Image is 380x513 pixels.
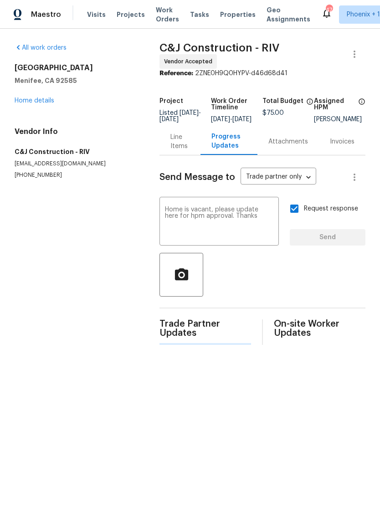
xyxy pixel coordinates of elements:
span: Work Orders [156,5,179,24]
span: - [211,116,252,123]
h5: Project [159,98,183,104]
div: Progress Updates [211,132,246,150]
div: Attachments [268,137,308,146]
div: [PERSON_NAME] [314,116,365,123]
span: [DATE] [211,116,230,123]
span: Vendor Accepted [164,57,216,66]
span: The hpm assigned to this work order. [358,98,365,116]
span: The total cost of line items that have been proposed by Opendoor. This sum includes line items th... [306,98,313,110]
a: Home details [15,97,54,104]
span: Maestro [31,10,61,19]
h5: Work Order Timeline [211,98,262,111]
h5: Menifee, CA 92585 [15,76,138,85]
textarea: Home is vacant, please update here for hpm approval. Thanks [165,206,273,238]
p: [PHONE_NUMBER] [15,171,138,179]
span: Send Message to [159,173,235,182]
h5: C&J Construction - RIV [15,147,138,156]
span: Phoenix + 1 [347,10,380,19]
h2: [GEOGRAPHIC_DATA] [15,63,138,72]
a: All work orders [15,45,67,51]
span: [DATE] [180,110,199,116]
span: Request response [304,204,358,214]
div: Invoices [330,137,354,146]
div: Trade partner only [241,170,316,185]
span: On-site Worker Updates [274,319,365,338]
span: [DATE] [159,116,179,123]
span: Geo Assignments [267,5,310,24]
span: Listed [159,110,201,123]
span: $75.00 [262,110,284,116]
h4: Vendor Info [15,127,138,136]
div: 2ZNE0H9Q0HYPV-d46d68d41 [159,69,365,78]
span: [DATE] [232,116,252,123]
span: - [159,110,201,123]
span: Tasks [190,11,209,18]
span: Projects [117,10,145,19]
span: Trade Partner Updates [159,319,251,338]
p: [EMAIL_ADDRESS][DOMAIN_NAME] [15,160,138,168]
span: C&J Construction - RIV [159,42,279,53]
span: Properties [220,10,256,19]
div: Line Items [170,133,189,151]
h5: Assigned HPM [314,98,355,111]
span: Visits [87,10,106,19]
h5: Total Budget [262,98,303,104]
b: Reference: [159,70,193,77]
div: 47 [326,5,332,15]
